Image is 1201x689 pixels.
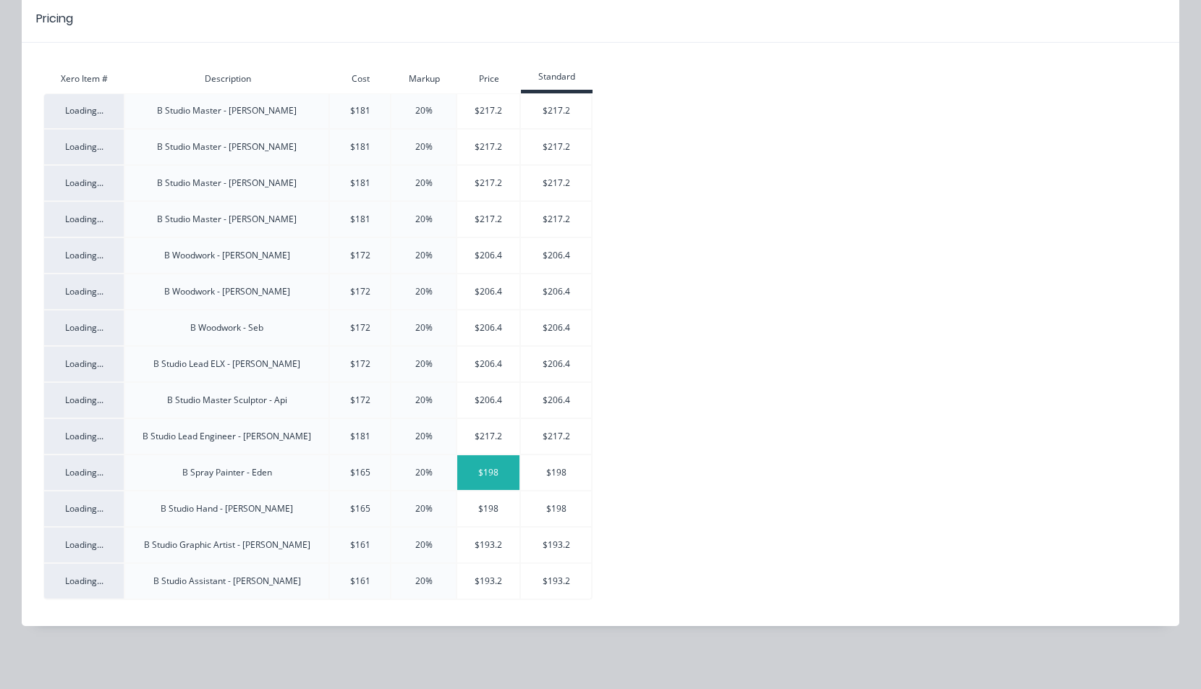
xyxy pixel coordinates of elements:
[391,358,456,371] div: 20%
[391,213,456,226] div: 20%
[65,538,103,551] span: Loading...
[391,140,456,153] div: 20%
[125,285,328,298] div: B Woodwork - [PERSON_NAME]
[391,321,456,334] div: 20%
[330,502,390,515] div: $165
[36,10,73,28] div: Pricing
[457,140,519,153] div: $217.2
[521,70,593,83] div: Standard
[65,502,103,515] span: Loading...
[125,394,328,407] div: B Studio Master Sculptor - Api
[65,466,103,478] span: Loading...
[457,72,521,85] div: Price
[391,575,456,588] div: 20%
[391,394,456,407] div: 20%
[391,285,456,298] div: 20%
[330,104,390,117] div: $181
[457,575,519,588] div: $193.2
[391,538,456,551] div: 20%
[457,430,519,443] div: $217.2
[65,430,103,442] span: Loading...
[457,466,519,479] div: $198
[521,575,591,588] div: $193.2
[43,72,125,85] div: Xero Item #
[521,358,591,371] div: $206.4
[330,249,390,262] div: $172
[330,394,390,407] div: $172
[125,502,328,515] div: B Studio Hand - [PERSON_NAME]
[125,177,328,190] div: B Studio Master - [PERSON_NAME]
[125,213,328,226] div: B Studio Master - [PERSON_NAME]
[65,104,103,117] span: Loading...
[391,104,456,117] div: 20%
[65,575,103,587] span: Loading...
[125,575,328,588] div: B Studio Assistant - [PERSON_NAME]
[521,538,591,551] div: $193.2
[65,321,103,334] span: Loading...
[65,213,103,225] span: Loading...
[391,466,456,479] div: 20%
[457,321,519,334] div: $206.4
[457,358,519,371] div: $206.4
[457,538,519,551] div: $193.2
[457,285,519,298] div: $206.4
[330,285,390,298] div: $172
[330,430,390,443] div: $181
[391,177,456,190] div: 20%
[65,394,103,406] span: Loading...
[521,285,591,298] div: $206.4
[521,466,591,479] div: $198
[125,430,328,443] div: B Studio Lead Engineer - [PERSON_NAME]
[521,213,591,226] div: $217.2
[457,104,519,117] div: $217.2
[65,358,103,370] span: Loading...
[330,575,390,588] div: $161
[125,358,328,371] div: B Studio Lead ELX - [PERSON_NAME]
[330,538,390,551] div: $161
[521,140,591,153] div: $217.2
[457,177,519,190] div: $217.2
[521,321,591,334] div: $206.4
[391,430,456,443] div: 20%
[391,502,456,515] div: 20%
[521,104,591,117] div: $217.2
[65,140,103,153] span: Loading...
[330,321,390,334] div: $172
[125,466,328,479] div: B Spray Painter - Eden
[391,72,457,85] div: Markup
[457,249,519,262] div: $206.4
[521,177,591,190] div: $217.2
[330,213,390,226] div: $181
[457,213,519,226] div: $217.2
[125,321,328,334] div: B Woodwork - Seb
[65,285,103,297] span: Loading...
[125,72,330,85] div: Description
[521,430,591,443] div: $217.2
[125,538,328,551] div: B Studio Graphic Artist - [PERSON_NAME]
[457,394,519,407] div: $206.4
[330,358,390,371] div: $172
[521,249,591,262] div: $206.4
[330,466,390,479] div: $165
[521,502,591,515] div: $198
[125,249,328,262] div: B Woodwork - [PERSON_NAME]
[125,140,328,153] div: B Studio Master - [PERSON_NAME]
[125,104,328,117] div: B Studio Master - [PERSON_NAME]
[391,249,456,262] div: 20%
[330,140,390,153] div: $181
[330,72,391,85] div: Cost
[457,502,519,515] div: $198
[330,177,390,190] div: $181
[65,177,103,189] span: Loading...
[65,249,103,261] span: Loading...
[521,394,591,407] div: $206.4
